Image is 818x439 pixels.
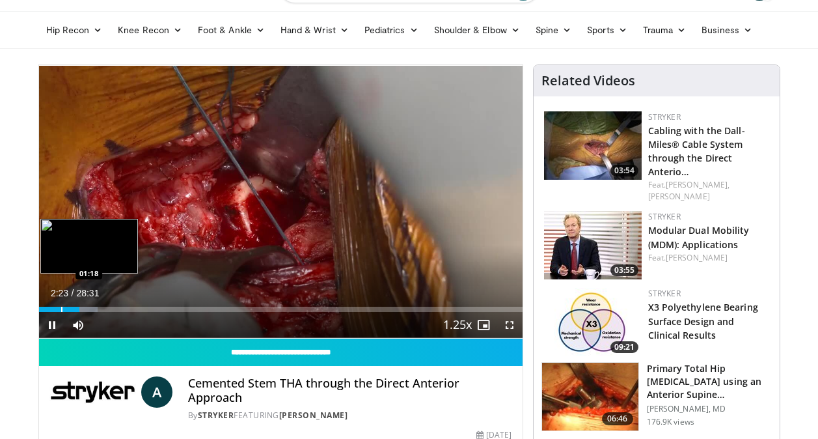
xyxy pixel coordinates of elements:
video-js: Video Player [39,65,523,339]
a: Hip Recon [38,17,111,43]
img: d14b109b-3563-4fea-92de-d2e7de6196f8.150x105_q85_crop-smart_upscale.jpg [544,111,642,180]
a: Stryker [198,410,234,421]
a: 06:46 Primary Total Hip [MEDICAL_DATA] using an Anterior Supine Intermuscula… [PERSON_NAME], MD 1... [541,362,772,431]
a: Foot & Ankle [190,17,273,43]
img: f0a693d8-ed6b-468d-a135-09def4792478.150x105_q85_crop-smart_upscale.jpg [544,288,642,356]
span: 03:54 [610,165,638,177]
a: [PERSON_NAME] [279,410,348,421]
a: Stryker [648,288,681,299]
a: [PERSON_NAME] [666,252,728,263]
button: Mute [65,312,91,338]
p: 176.9K views [647,417,694,427]
span: 28:31 [76,288,99,298]
a: Shoulder & Elbow [426,17,528,43]
h3: Primary Total Hip [MEDICAL_DATA] using an Anterior Supine Intermuscula… [647,362,772,401]
a: 03:55 [544,211,642,279]
img: f49f62f0-9762-4527-9981-802d1410f9dc.150x105_q85_crop-smart_upscale.jpg [544,211,642,279]
a: Knee Recon [110,17,190,43]
div: Progress Bar [39,307,523,312]
button: Pause [39,312,65,338]
a: 03:54 [544,111,642,180]
a: 09:21 [544,288,642,356]
span: 2:23 [51,288,68,298]
a: Stryker [648,211,681,222]
a: A [141,376,172,408]
span: 03:55 [610,264,638,276]
a: X3 Polyethylene Bearing Surface Design and Clinical Results [648,301,758,341]
a: [PERSON_NAME] [648,191,710,202]
div: Feat. [648,252,769,264]
a: Modular Dual Mobility (MDM): Applications [648,224,750,250]
button: Playback Rate [444,312,470,338]
h4: Cemented Stem THA through the Direct Anterior Approach [188,376,512,404]
h4: Related Videos [541,73,635,89]
a: [PERSON_NAME], [666,179,729,190]
a: Stryker [648,111,681,122]
a: Pediatrics [357,17,426,43]
p: [PERSON_NAME], MD [647,404,772,414]
button: Enable picture-in-picture mode [470,312,497,338]
img: image.jpeg [40,219,138,274]
button: Fullscreen [497,312,523,338]
div: Feat. [648,179,769,203]
a: Trauma [635,17,694,43]
div: By FEATURING [188,410,512,421]
a: Cabling with the Dall-Miles® Cable System through the Direct Anterio… [648,124,745,178]
span: 09:21 [610,341,638,353]
a: Sports [579,17,635,43]
a: Hand & Wrist [273,17,357,43]
span: / [72,288,74,298]
img: 263423_3.png.150x105_q85_crop-smart_upscale.jpg [542,363,638,431]
a: Spine [528,17,579,43]
a: Business [694,17,760,43]
img: Stryker [49,376,136,408]
span: 06:46 [602,412,633,425]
